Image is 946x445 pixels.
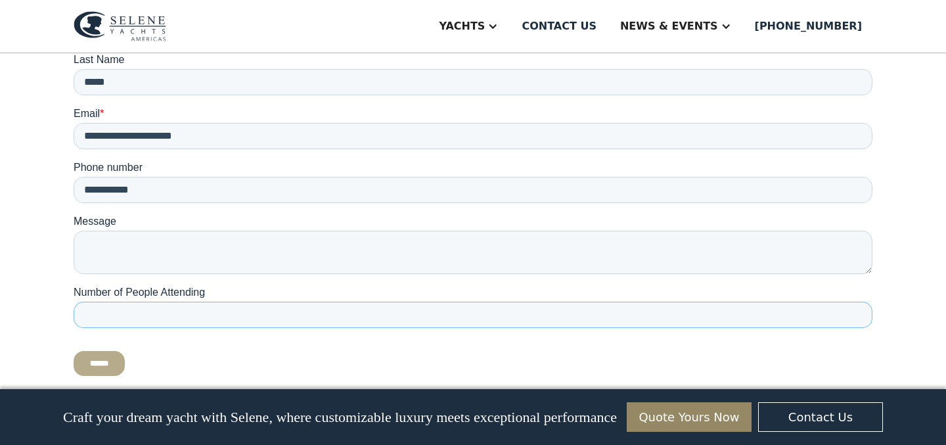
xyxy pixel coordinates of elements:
[758,402,883,432] a: Contact Us
[63,409,617,426] p: Craft your dream yacht with Selene, where customizable luxury meets exceptional performance
[74,386,872,404] p: ‍
[74,11,166,41] img: logo
[620,18,718,34] div: News & EVENTS
[439,18,485,34] div: Yachts
[522,18,597,34] div: Contact us
[755,18,862,34] div: [PHONE_NUMBER]
[627,402,752,432] a: Quote Yours Now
